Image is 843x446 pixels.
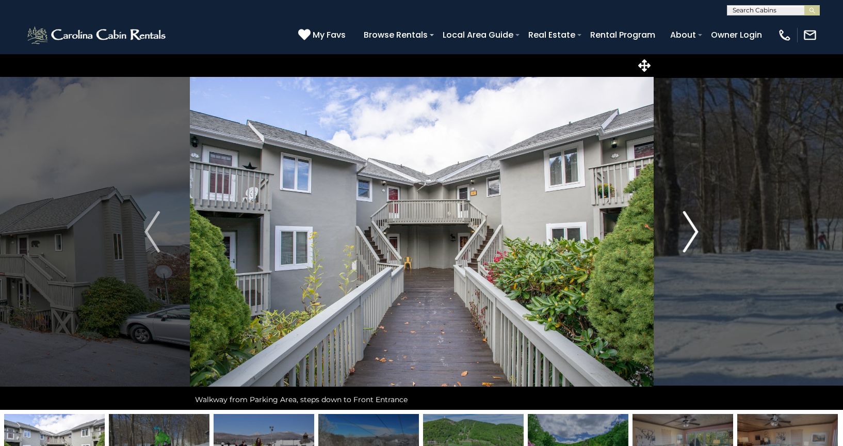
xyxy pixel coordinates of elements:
[437,26,518,44] a: Local Area Guide
[683,211,699,252] img: arrow
[665,26,701,44] a: About
[803,28,817,42] img: mail-regular-white.png
[777,28,792,42] img: phone-regular-white.png
[359,26,433,44] a: Browse Rentals
[585,26,660,44] a: Rental Program
[144,211,160,252] img: arrow
[706,26,767,44] a: Owner Login
[26,25,169,45] img: White-1-2.png
[523,26,580,44] a: Real Estate
[653,54,728,410] button: Next
[298,28,348,42] a: My Favs
[190,389,654,410] div: Walkway from Parking Area, steps down to Front Entrance
[115,54,190,410] button: Previous
[313,28,346,41] span: My Favs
